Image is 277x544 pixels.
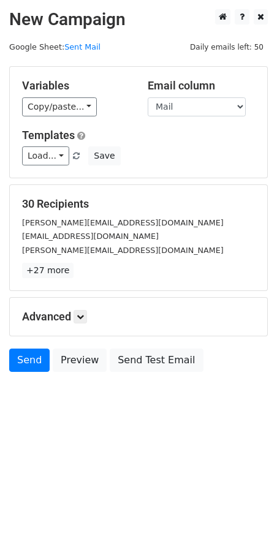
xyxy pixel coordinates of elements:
[186,40,268,54] span: Daily emails left: 50
[148,79,255,93] h5: Email column
[9,349,50,372] a: Send
[216,485,277,544] div: 聊天小工具
[216,485,277,544] iframe: Chat Widget
[22,310,255,323] h5: Advanced
[9,42,101,51] small: Google Sheet:
[53,349,107,372] a: Preview
[22,129,75,142] a: Templates
[22,246,224,255] small: [PERSON_NAME][EMAIL_ADDRESS][DOMAIN_NAME]
[110,349,203,372] a: Send Test Email
[22,146,69,165] a: Load...
[9,9,268,30] h2: New Campaign
[22,218,224,227] small: [PERSON_NAME][EMAIL_ADDRESS][DOMAIN_NAME]
[22,97,97,116] a: Copy/paste...
[22,197,255,211] h5: 30 Recipients
[186,42,268,51] a: Daily emails left: 50
[22,232,159,241] small: [EMAIL_ADDRESS][DOMAIN_NAME]
[64,42,101,51] a: Sent Mail
[22,263,74,278] a: +27 more
[88,146,120,165] button: Save
[22,79,129,93] h5: Variables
